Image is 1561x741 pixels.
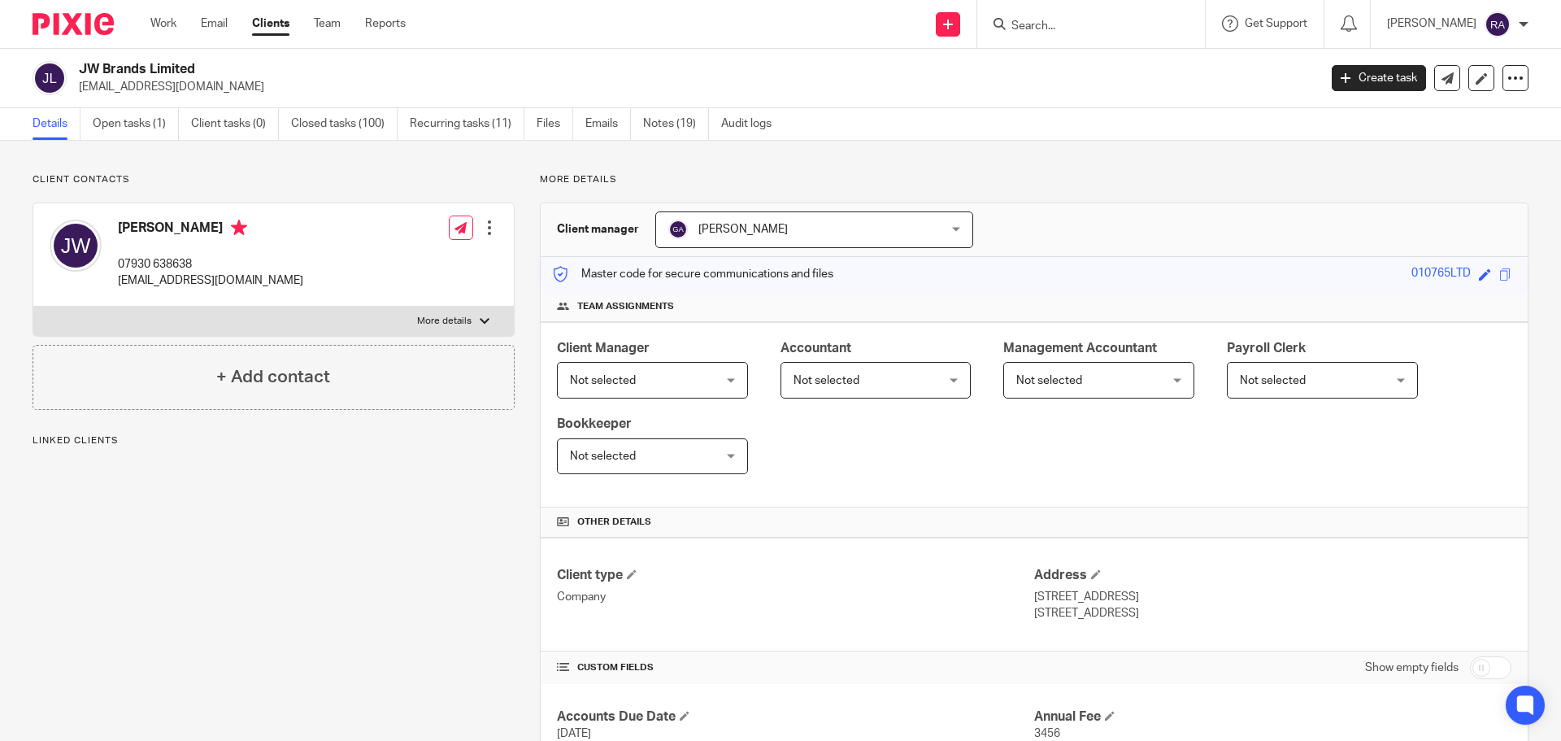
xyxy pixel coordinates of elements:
[540,173,1528,186] p: More details
[201,15,228,32] a: Email
[1034,605,1511,621] p: [STREET_ADDRESS]
[93,108,179,140] a: Open tasks (1)
[1332,65,1426,91] a: Create task
[1034,728,1060,739] span: 3456
[585,108,631,140] a: Emails
[557,708,1034,726] h4: Accounts Due Date
[1387,15,1476,32] p: [PERSON_NAME]
[118,256,303,272] p: 07930 638638
[557,728,591,739] span: [DATE]
[33,434,515,447] p: Linked clients
[780,342,851,355] span: Accountant
[1034,708,1511,726] h4: Annual Fee
[557,567,1034,584] h4: Client type
[577,300,674,313] span: Team assignments
[721,108,784,140] a: Audit logs
[1034,589,1511,605] p: [STREET_ADDRESS]
[1365,660,1459,676] label: Show empty fields
[79,79,1307,95] p: [EMAIL_ADDRESS][DOMAIN_NAME]
[79,61,1062,78] h2: JW Brands Limited
[50,220,102,272] img: svg%3E
[33,13,114,35] img: Pixie
[1227,342,1306,355] span: Payroll Clerk
[537,108,573,140] a: Files
[410,108,524,140] a: Recurring tasks (11)
[150,15,176,32] a: Work
[1010,20,1156,34] input: Search
[33,108,80,140] a: Details
[1016,375,1082,386] span: Not selected
[1245,18,1307,29] span: Get Support
[557,417,632,430] span: Bookkeeper
[570,375,636,386] span: Not selected
[231,220,247,236] i: Primary
[577,516,651,529] span: Other details
[1411,265,1471,284] div: 010765LTD
[291,108,398,140] a: Closed tasks (100)
[33,61,67,95] img: svg%3E
[643,108,709,140] a: Notes (19)
[1003,342,1157,355] span: Management Accountant
[794,375,859,386] span: Not selected
[1034,567,1511,584] h4: Address
[417,315,472,328] p: More details
[557,589,1034,605] p: Company
[118,272,303,289] p: [EMAIL_ADDRESS][DOMAIN_NAME]
[216,364,330,390] h4: + Add contact
[668,220,688,239] img: svg%3E
[557,661,1034,674] h4: CUSTOM FIELDS
[570,451,636,462] span: Not selected
[365,15,406,32] a: Reports
[33,173,515,186] p: Client contacts
[314,15,341,32] a: Team
[698,224,788,235] span: [PERSON_NAME]
[118,220,303,240] h4: [PERSON_NAME]
[252,15,289,32] a: Clients
[191,108,279,140] a: Client tasks (0)
[557,342,650,355] span: Client Manager
[1485,11,1511,37] img: svg%3E
[557,221,639,238] h3: Client manager
[553,266,833,282] p: Master code for secure communications and files
[1240,375,1306,386] span: Not selected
